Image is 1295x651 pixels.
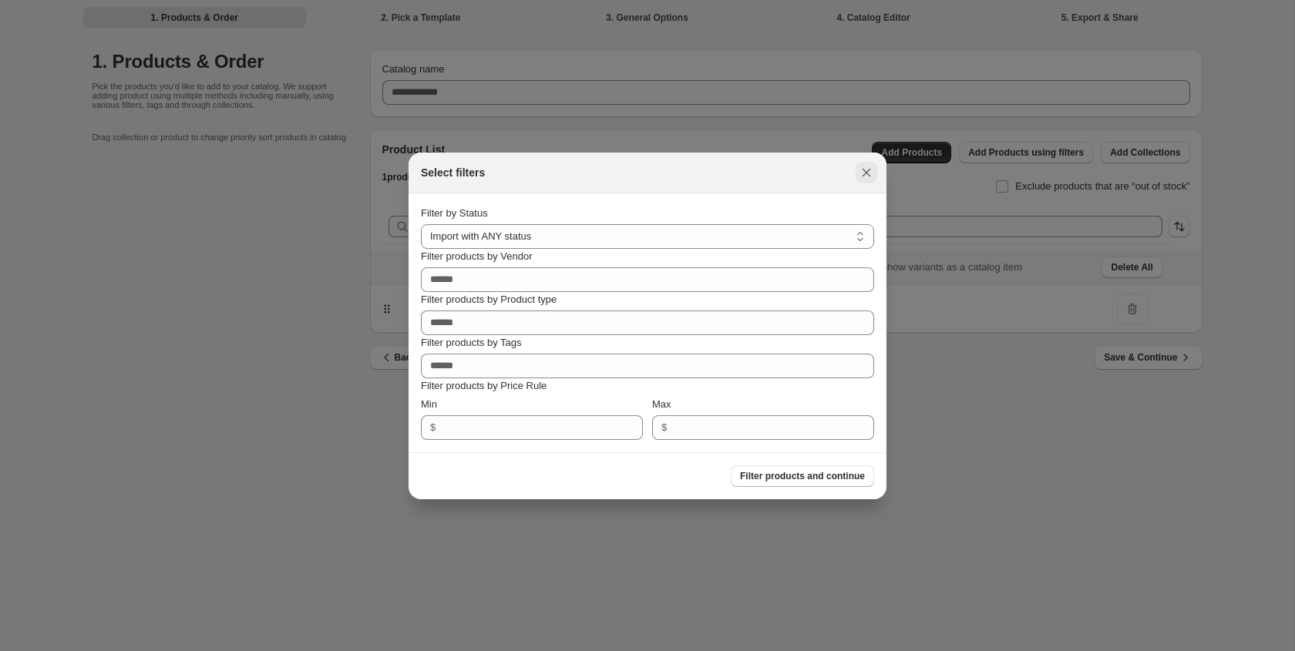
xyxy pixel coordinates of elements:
[421,165,485,180] h2: Select filters
[731,465,874,487] button: Filter products and continue
[421,294,557,305] span: Filter products by Product type
[740,470,865,482] span: Filter products and continue
[421,207,488,219] span: Filter by Status
[430,421,436,433] span: $
[421,337,522,348] span: Filter products by Tags
[661,421,667,433] span: $
[421,378,874,394] p: Filter products by Price Rule
[421,250,533,262] span: Filter products by Vendor
[421,398,437,410] span: Min
[652,398,671,410] span: Max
